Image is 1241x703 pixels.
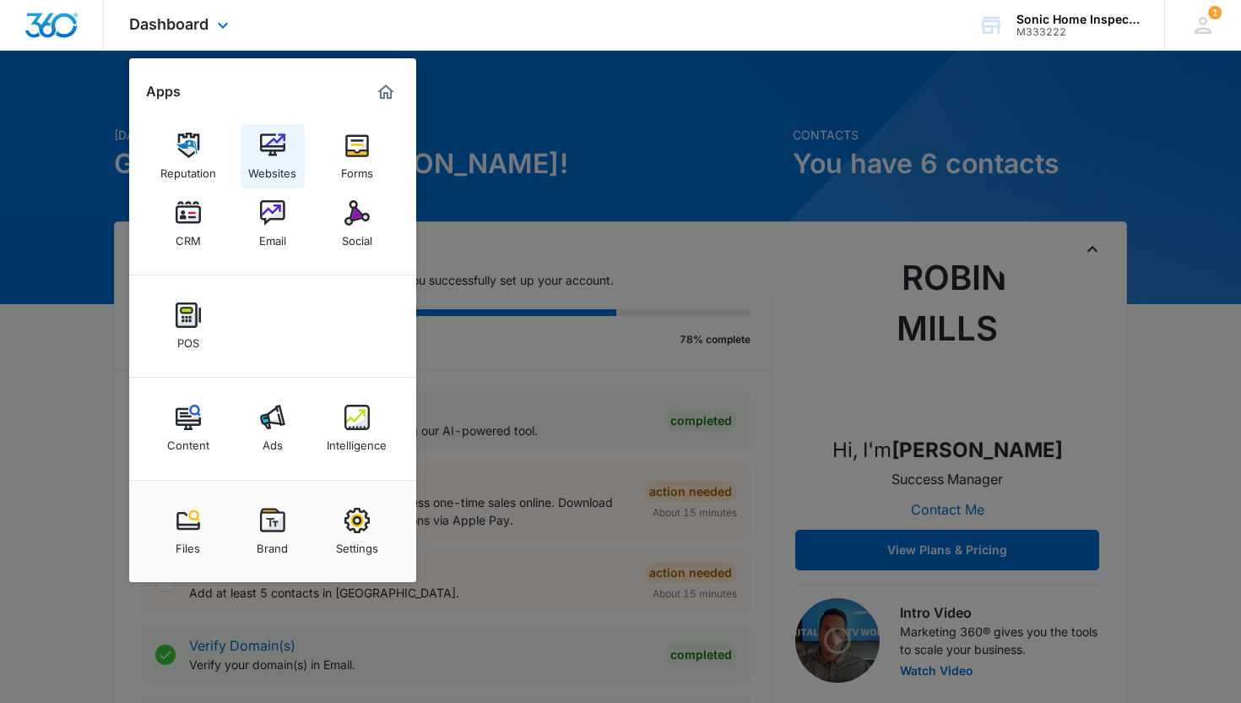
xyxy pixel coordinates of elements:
[336,533,378,555] div: Settings
[1016,26,1140,38] div: account id
[241,499,305,564] a: Brand
[325,124,389,188] a: Forms
[241,396,305,460] a: Ads
[156,294,220,358] a: POS
[241,124,305,188] a: Websites
[257,533,288,555] div: Brand
[177,328,199,350] div: POS
[341,158,373,180] div: Forms
[325,192,389,256] a: Social
[176,226,201,248] div: CRM
[325,499,389,564] a: Settings
[263,430,283,452] div: Ads
[156,499,220,564] a: Files
[327,430,387,452] div: Intelligence
[167,430,209,452] div: Content
[325,396,389,460] a: Intelligence
[156,192,220,256] a: CRM
[1208,6,1222,19] span: 1
[146,84,181,100] h2: Apps
[241,192,305,256] a: Email
[129,15,209,33] span: Dashboard
[1016,13,1140,26] div: account name
[1208,6,1222,19] div: notifications count
[156,396,220,460] a: Content
[248,158,296,180] div: Websites
[156,124,220,188] a: Reputation
[176,533,200,555] div: Files
[342,226,372,248] div: Social
[372,79,399,106] a: Marketing 360® Dashboard
[160,158,216,180] div: Reputation
[259,226,286,248] div: Email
